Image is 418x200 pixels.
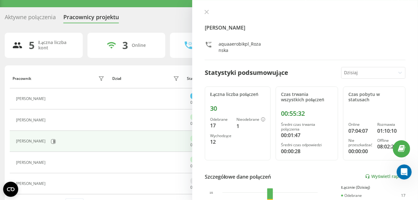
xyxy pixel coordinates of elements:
[210,122,231,129] div: 17
[190,157,207,163] div: Online
[219,41,263,53] div: aquaaerobikpl_Rozanska
[190,164,205,168] div: : :
[210,92,265,97] div: Łączna liczba połączeń
[348,147,372,155] div: 00:00:00
[122,39,128,51] div: 3
[132,43,146,48] div: Online
[16,139,47,143] div: [PERSON_NAME]
[190,100,195,105] span: 00
[5,14,56,24] div: Aktywne połączenia
[190,142,195,147] span: 07
[16,181,47,186] div: [PERSON_NAME]
[210,138,231,146] div: 12
[190,143,205,147] div: : :
[205,24,405,31] h4: [PERSON_NAME]
[348,92,400,103] div: Czas pobytu w statusach
[281,92,333,103] div: Czas trwania wszystkich połączeń
[281,147,333,155] div: 00:00:28
[205,68,288,77] div: Statystyki podsumowujące
[377,138,400,143] div: Offline
[377,143,400,150] div: 08:02:20
[281,143,333,147] div: Średni czas odpowiedzi
[209,191,213,194] text: 15
[190,185,195,190] span: 00
[377,122,400,127] div: Rozmawia
[3,182,18,197] button: Open CMP widget
[190,136,207,142] div: Online
[190,100,205,105] div: : :
[38,40,75,51] div: Łączna liczba kont
[16,160,47,165] div: [PERSON_NAME]
[190,163,195,169] span: 04
[112,76,121,81] div: Dział
[16,118,47,122] div: [PERSON_NAME]
[210,105,265,112] div: 30
[205,173,271,181] div: Szczegółowe dane połączeń
[401,193,405,198] div: 17
[190,121,195,126] span: 07
[190,93,213,99] div: Rozmawia
[348,127,372,135] div: 07:04:07
[210,134,231,138] div: Wychodzące
[281,110,333,117] div: 00:55:32
[348,122,372,127] div: Online
[190,114,207,120] div: Online
[63,14,119,24] div: Pracownicy projektu
[190,121,205,126] div: : :
[397,164,412,180] iframe: Intercom live chat
[236,117,265,122] div: Nieodebrane
[281,122,333,131] div: Średni czas trwania połączenia
[16,97,47,101] div: [PERSON_NAME]
[187,76,199,81] div: Status
[13,76,31,81] div: Pracownik
[341,185,405,190] div: Łącznie (Dzisiaj)
[190,185,205,190] div: : :
[281,131,333,139] div: 00:01:47
[365,174,405,179] a: Wyświetl raport
[190,178,207,184] div: Offline
[29,39,34,51] div: 5
[210,117,231,122] div: Odebrane
[348,138,372,147] div: Nie przeszkadzać
[377,127,400,135] div: 01:10:10
[236,122,265,130] div: 1
[341,193,362,198] div: Odebrane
